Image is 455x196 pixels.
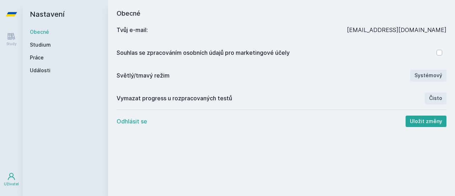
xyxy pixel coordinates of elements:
button: Uložit změny [406,116,446,127]
button: Odhlásit se [117,117,147,126]
a: Uživatel [1,169,21,190]
button: Čisto [425,92,446,104]
div: Souhlas se zpracováním osobních údajů pro marketingové účely [117,48,437,57]
a: Studium [30,41,101,48]
a: Události [30,67,101,74]
div: Světlý/tmavý režim [117,71,410,80]
h1: Obecné [117,9,446,18]
a: Study [1,28,21,50]
div: [EMAIL_ADDRESS][DOMAIN_NAME] [347,26,446,34]
a: Práce [30,54,101,61]
button: Systémový [410,70,446,81]
div: Vymazat progress u rozpracovaných testů [117,94,425,102]
div: Uživatel [4,181,19,187]
div: Tvůj e‑mail: [117,26,347,34]
a: Obecné [30,28,101,36]
div: Study [6,41,17,47]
